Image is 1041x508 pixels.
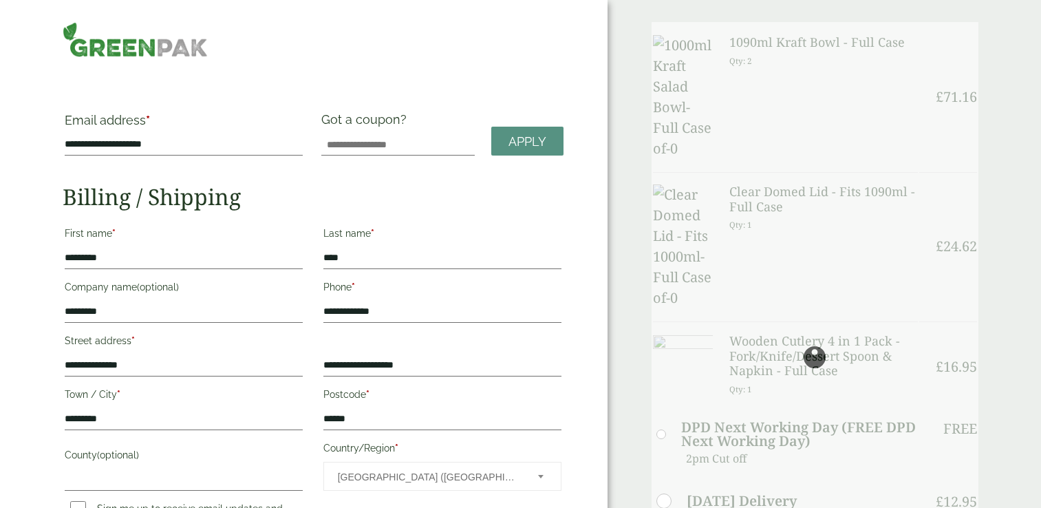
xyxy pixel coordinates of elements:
[65,445,303,469] label: County
[323,462,561,491] span: Country/Region
[117,389,120,400] abbr: required
[321,112,412,134] label: Got a coupon?
[112,228,116,239] abbr: required
[491,127,564,156] a: Apply
[352,282,355,293] abbr: required
[323,385,561,408] label: Postcode
[65,277,303,301] label: Company name
[338,463,519,491] span: United Kingdom (UK)
[323,438,561,462] label: Country/Region
[323,277,561,301] label: Phone
[131,335,135,346] abbr: required
[508,134,546,149] span: Apply
[97,449,139,461] span: (optional)
[65,224,303,247] label: First name
[63,22,208,57] img: GreenPak Supplies
[323,224,561,247] label: Last name
[366,389,369,400] abbr: required
[65,114,303,134] label: Email address
[137,282,179,293] span: (optional)
[395,443,398,454] abbr: required
[63,184,564,210] h2: Billing / Shipping
[146,113,150,127] abbr: required
[65,385,303,408] label: Town / City
[65,331,303,354] label: Street address
[371,228,374,239] abbr: required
